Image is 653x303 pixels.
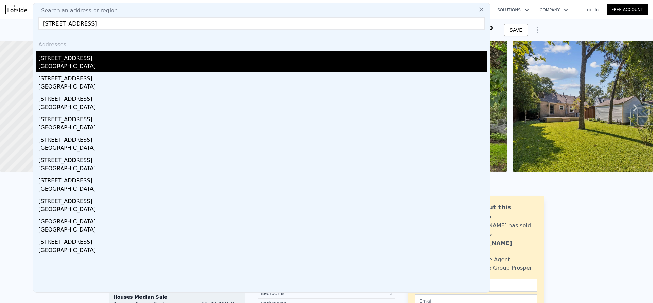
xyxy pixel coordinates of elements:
div: [STREET_ADDRESS] [38,113,487,124]
a: Free Account [607,4,648,15]
div: [GEOGRAPHIC_DATA] [38,185,487,194]
div: [STREET_ADDRESS] [38,235,487,246]
a: Log In [576,6,607,13]
div: [GEOGRAPHIC_DATA] [38,83,487,92]
div: [GEOGRAPHIC_DATA] [38,226,487,235]
button: Show Options [531,23,544,37]
div: [STREET_ADDRESS] [38,133,487,144]
div: Realty One Group Prosper [462,264,532,272]
div: [GEOGRAPHIC_DATA] [38,215,487,226]
span: Search an address or region [36,6,118,15]
button: Solutions [492,4,534,16]
div: [GEOGRAPHIC_DATA] [38,144,487,154]
div: [GEOGRAPHIC_DATA] [38,205,487,215]
div: [STREET_ADDRESS] [38,72,487,83]
div: [PERSON_NAME] has sold 129 homes [462,222,537,238]
div: Houses Median Sale [113,293,240,300]
div: [GEOGRAPHIC_DATA] [38,246,487,256]
button: SAVE [504,24,528,36]
div: Bedrooms [261,290,326,297]
div: Addresses [36,35,487,51]
div: 2 [326,290,392,297]
div: [GEOGRAPHIC_DATA] [38,124,487,133]
div: [STREET_ADDRESS] [38,194,487,205]
input: Enter an address, city, region, neighborhood or zip code [38,17,485,30]
img: Lotside [5,5,27,14]
div: [GEOGRAPHIC_DATA] [38,62,487,72]
div: [PERSON_NAME] Narayan [462,239,537,256]
div: Ask about this property [462,203,537,222]
div: [STREET_ADDRESS] [38,51,487,62]
div: [STREET_ADDRESS] [38,174,487,185]
div: [GEOGRAPHIC_DATA] [38,103,487,113]
div: [STREET_ADDRESS] [38,92,487,103]
button: Company [534,4,573,16]
div: [STREET_ADDRESS] [38,154,487,164]
div: [GEOGRAPHIC_DATA] [38,164,487,174]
